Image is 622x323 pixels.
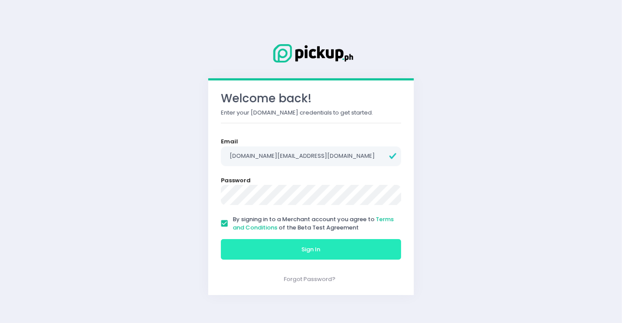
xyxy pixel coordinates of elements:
[221,137,238,146] label: Email
[233,215,394,232] span: By signing in to a Merchant account you agree to of the Beta Test Agreement
[221,176,251,185] label: Password
[221,108,401,117] p: Enter your [DOMAIN_NAME] credentials to get started.
[302,245,321,254] span: Sign In
[221,239,401,260] button: Sign In
[221,146,401,167] input: Email
[284,275,335,283] a: Forgot Password?
[233,215,394,232] a: Terms and Conditions
[267,42,355,64] img: Logo
[221,92,401,105] h3: Welcome back!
